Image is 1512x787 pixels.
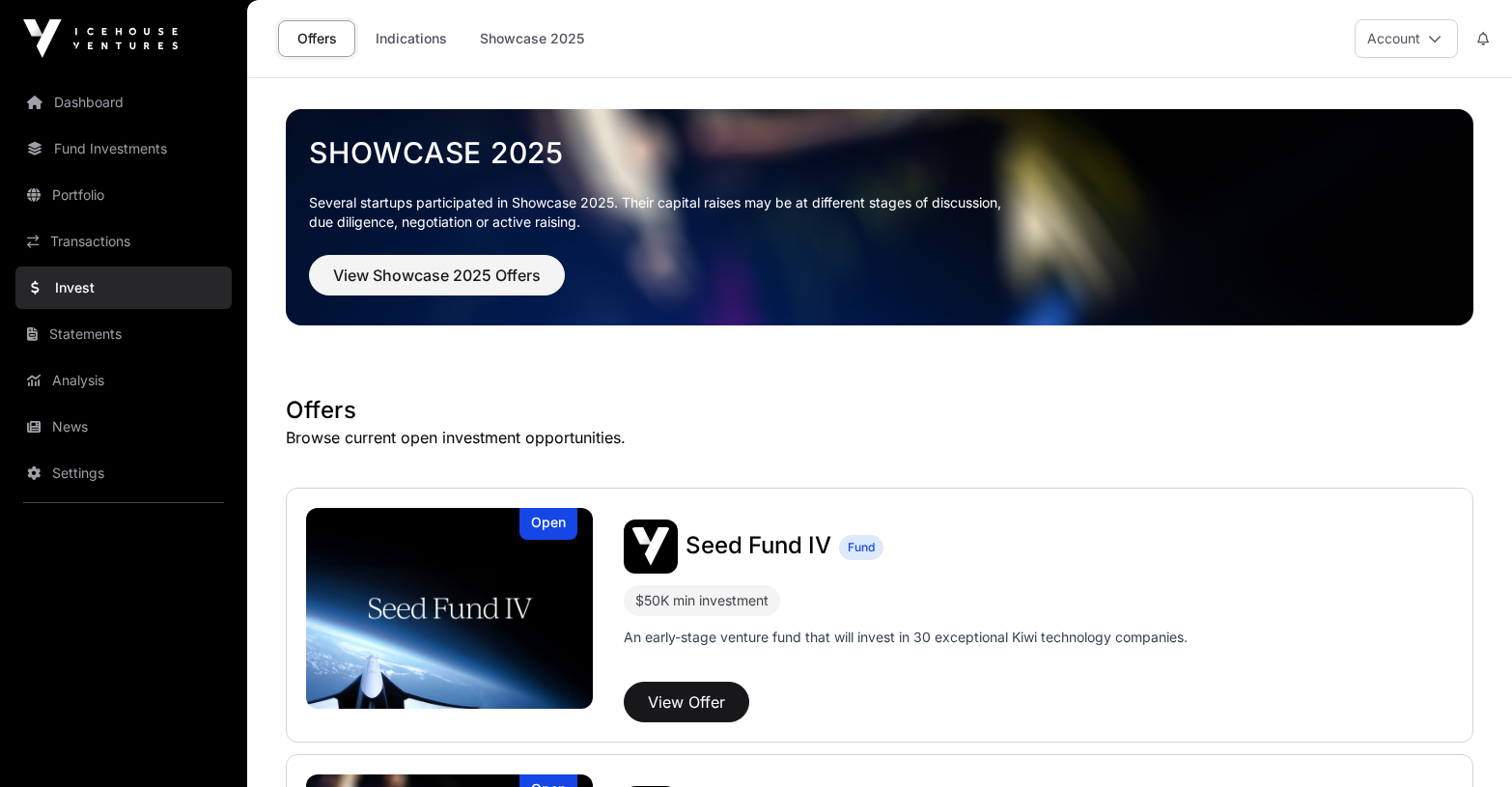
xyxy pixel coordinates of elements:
[15,220,232,263] a: Transactions
[286,426,1473,449] p: Browse current open investment opportunities.
[309,135,1450,170] a: Showcase 2025
[306,508,593,709] a: Seed Fund IVOpen
[363,20,460,57] a: Indications
[23,19,178,58] img: Icehouse Ventures Logo
[15,81,232,124] a: Dashboard
[1355,19,1458,58] button: Account
[306,508,593,709] img: Seed Fund IV
[278,20,355,57] a: Offers
[467,20,597,57] a: Showcase 2025
[15,313,232,355] a: Statements
[286,109,1473,325] img: Showcase 2025
[333,264,541,287] span: View Showcase 2025 Offers
[624,585,780,616] div: $50K min investment
[15,127,232,170] a: Fund Investments
[309,193,1450,232] p: Several startups participated in Showcase 2025. Their capital raises may be at different stages o...
[686,531,831,559] span: Seed Fund IV
[15,406,232,448] a: News
[309,255,565,295] button: View Showcase 2025 Offers
[848,540,875,555] span: Fund
[15,452,232,494] a: Settings
[624,628,1188,647] p: An early-stage venture fund that will invest in 30 exceptional Kiwi technology companies.
[286,395,1473,426] h1: Offers
[635,589,769,612] div: $50K min investment
[519,508,577,540] div: Open
[686,534,831,559] a: Seed Fund IV
[15,359,232,402] a: Analysis
[309,274,565,294] a: View Showcase 2025 Offers
[624,520,678,574] img: Seed Fund IV
[15,267,232,309] a: Invest
[15,174,232,216] a: Portfolio
[624,682,749,722] button: View Offer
